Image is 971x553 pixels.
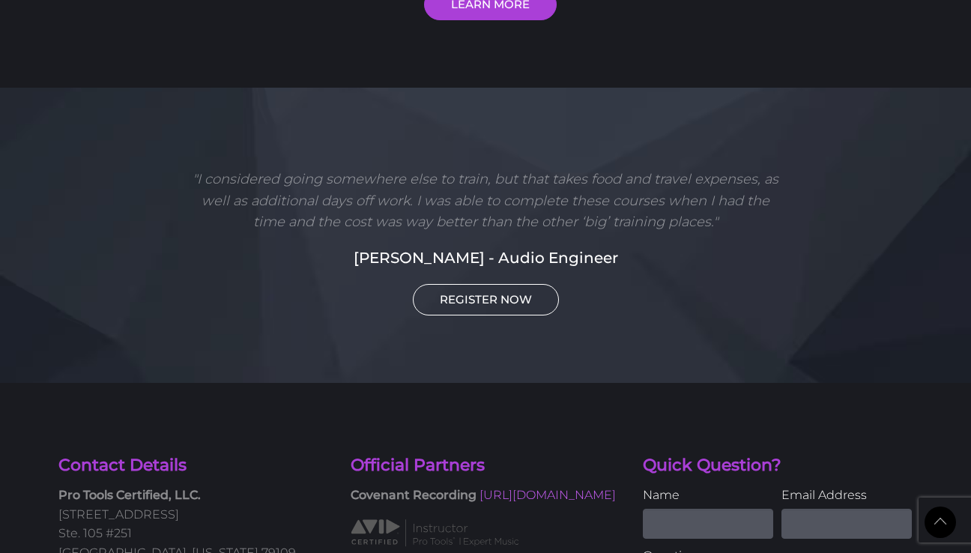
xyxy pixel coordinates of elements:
[58,488,201,502] strong: Pro Tools Certified, LLC.
[643,454,913,477] h4: Quick Question?
[413,284,559,315] a: REGISTER NOW
[351,488,477,502] strong: Covenant Recording
[781,486,912,505] label: Email Address
[187,169,784,233] p: "I considered going somewhere else to train, but that takes food and travel expenses, as well as ...
[58,454,328,477] h4: Contact Details
[925,507,956,538] a: Back to Top
[643,486,773,505] label: Name
[480,488,616,502] a: [URL][DOMAIN_NAME]
[351,454,620,477] h4: Official Partners
[58,247,913,269] h5: [PERSON_NAME] - Audio Engineer
[351,517,519,549] img: AVID Expert Instructor classification logo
